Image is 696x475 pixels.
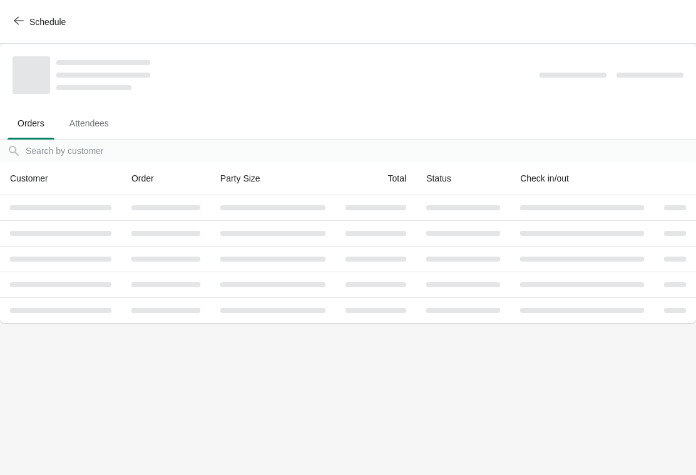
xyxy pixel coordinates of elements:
th: Status [416,162,510,195]
th: Order [121,162,210,195]
th: Check in/out [510,162,654,195]
button: Schedule [6,11,76,33]
span: Attendees [59,112,119,135]
th: Party Size [210,162,335,195]
th: Total [335,162,416,195]
span: Orders [8,112,54,135]
input: Search by customer [25,140,696,162]
span: Schedule [29,17,66,27]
